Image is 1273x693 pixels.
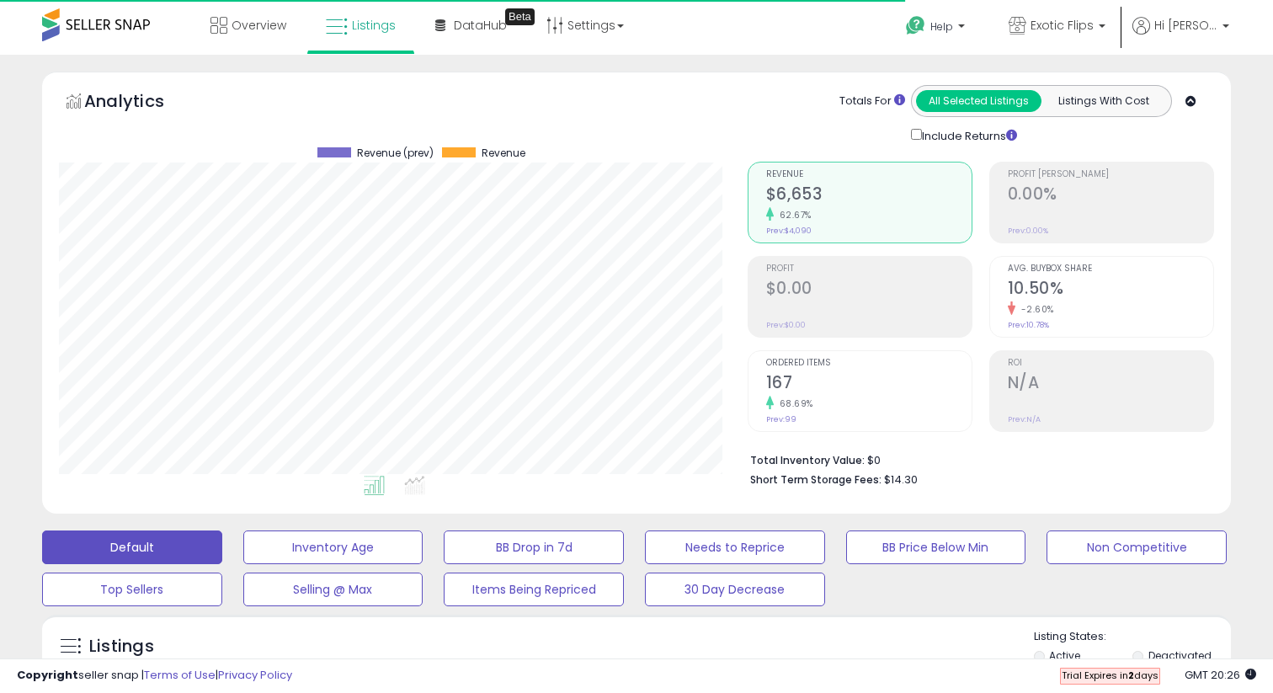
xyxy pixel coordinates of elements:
button: Listings With Cost [1041,90,1166,112]
span: Revenue (prev) [357,147,434,159]
div: Totals For [839,93,905,109]
h5: Listings [89,635,154,658]
small: Prev: $0.00 [766,320,806,330]
h5: Analytics [84,89,197,117]
small: Prev: N/A [1008,414,1041,424]
button: Needs to Reprice [645,530,825,564]
h2: 167 [766,373,972,396]
span: Profit [766,264,972,274]
button: Top Sellers [42,573,222,606]
small: Prev: 10.78% [1008,320,1049,330]
span: DataHub [454,17,507,34]
button: Inventory Age [243,530,423,564]
h2: N/A [1008,373,1213,396]
span: $14.30 [884,472,918,488]
button: BB Price Below Min [846,530,1026,564]
span: Revenue [482,147,525,159]
a: Terms of Use [144,667,216,683]
span: Trial Expires in days [1062,669,1158,682]
div: Tooltip anchor [505,8,535,25]
span: 2025-09-17 20:26 GMT [1185,667,1256,683]
button: Selling @ Max [243,573,423,606]
span: ROI [1008,359,1213,368]
span: Profit [PERSON_NAME] [1008,170,1213,179]
button: Default [42,530,222,564]
div: seller snap | | [17,668,292,684]
button: Items Being Repriced [444,573,624,606]
small: Prev: 0.00% [1008,226,1048,236]
i: Get Help [905,15,926,36]
h2: 10.50% [1008,279,1213,301]
span: Exotic Flips [1031,17,1094,34]
button: BB Drop in 7d [444,530,624,564]
h2: 0.00% [1008,184,1213,207]
button: Non Competitive [1047,530,1227,564]
button: All Selected Listings [916,90,1041,112]
span: Hi [PERSON_NAME] [1154,17,1217,34]
a: Hi [PERSON_NAME] [1132,17,1229,55]
p: Listing States: [1034,629,1232,645]
button: 30 Day Decrease [645,573,825,606]
small: 68.69% [774,397,813,410]
span: Ordered Items [766,359,972,368]
small: Prev: $4,090 [766,226,812,236]
span: Overview [232,17,286,34]
li: $0 [750,449,1201,469]
a: Privacy Policy [218,667,292,683]
span: Listings [352,17,396,34]
span: Avg. Buybox Share [1008,264,1213,274]
strong: Copyright [17,667,78,683]
div: Include Returns [898,125,1037,145]
h2: $0.00 [766,279,972,301]
span: Help [930,19,953,34]
b: Total Inventory Value: [750,453,865,467]
a: Help [892,3,982,55]
small: -2.60% [1015,303,1054,316]
small: 62.67% [774,209,812,221]
b: Short Term Storage Fees: [750,472,882,487]
b: 2 [1128,669,1134,682]
span: Revenue [766,170,972,179]
small: Prev: 99 [766,414,796,424]
h2: $6,653 [766,184,972,207]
